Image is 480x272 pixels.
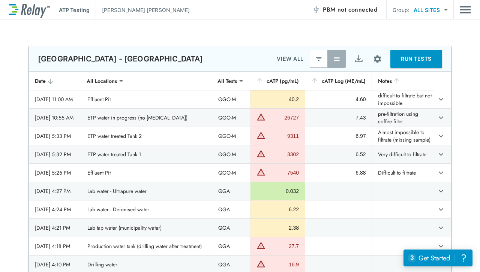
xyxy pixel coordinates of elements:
[256,96,299,103] div: 40.2
[435,221,447,234] button: expand row
[81,109,212,127] td: ETP water in progress (no [MEDICAL_DATA])
[81,164,212,182] td: Effluent Pit
[267,261,299,268] div: 16.9
[212,237,250,255] td: QGA
[373,54,382,64] img: Settings Icon
[311,96,366,103] div: 4.60
[35,132,75,140] div: [DATE] 5:33 PM
[256,241,265,250] img: Warning
[256,187,299,195] div: 0.032
[323,4,377,15] span: PBM
[256,167,265,176] img: Warning
[59,6,90,14] p: ATP Testing
[435,203,447,216] button: expand row
[81,219,212,237] td: Lab tap water (municipality water)
[212,145,250,163] td: QGO-M
[212,90,250,108] td: QGO-M
[435,111,447,124] button: expand row
[81,237,212,255] td: Production water tank (drilling water after treatment)
[390,50,442,68] button: RUN TESTS
[311,76,366,85] div: cATP Log (ME/mL)
[267,169,299,176] div: 7540
[372,90,434,108] td: difficult to filtrate but not impossible
[337,5,377,14] span: not connected
[256,131,265,140] img: Warning
[81,90,212,108] td: Effluent Pit
[349,50,367,68] button: Export
[393,6,409,14] p: Group:
[35,224,75,232] div: [DATE] 4:21 PM
[435,185,447,197] button: expand row
[460,3,471,17] button: Main menu
[35,242,75,250] div: [DATE] 4:18 PM
[435,240,447,253] button: expand row
[403,250,472,266] iframe: Resource center
[35,151,75,158] div: [DATE] 5:32 PM
[460,3,471,17] img: Drawer Icon
[277,54,304,63] p: VIEW ALL
[9,2,50,18] img: LuminUltra Relay
[212,219,250,237] td: QGA
[256,259,265,268] img: Warning
[267,151,299,158] div: 3302
[256,224,299,232] div: 2.38
[312,6,320,13] img: Offline Icon
[35,114,75,121] div: [DATE] 10:55 AM
[81,200,212,218] td: Lab water - Deionised water
[256,149,265,158] img: Warning
[311,114,366,121] div: 7.43
[81,182,212,200] td: Lab water - Ultrapure water
[315,55,322,63] img: Latest
[256,112,265,121] img: Warning
[267,132,299,140] div: 9311
[35,187,75,195] div: [DATE] 4:27 PM
[311,151,366,158] div: 6.52
[367,49,387,69] button: Site setup
[35,206,75,213] div: [DATE] 4:24 PM
[256,76,299,85] div: cATP (pg/mL)
[256,206,299,213] div: 6.22
[333,55,340,63] img: View All
[29,72,81,90] th: Date
[81,127,212,145] td: ETP water treated Tank 2
[81,145,212,163] td: ETP water treated Tank 1
[38,54,203,63] p: [GEOGRAPHIC_DATA] - [GEOGRAPHIC_DATA]
[309,2,380,17] button: PBM not connected
[435,148,447,161] button: expand row
[354,54,363,64] img: Export Icon
[212,182,250,200] td: QGA
[435,130,447,142] button: expand row
[372,127,434,145] td: Almost impossible to filtrate (missing sample)
[212,73,242,88] div: All Tests
[311,132,366,140] div: 6.97
[378,76,428,85] div: Notes
[212,200,250,218] td: QGA
[435,166,447,179] button: expand row
[267,242,299,250] div: 27.7
[102,6,190,14] p: [PERSON_NAME] [PERSON_NAME]
[35,261,75,268] div: [DATE] 4:10 PM
[372,145,434,163] td: Very difficult to filtrate
[35,96,75,103] div: [DATE] 11:00 AM
[212,109,250,127] td: QGO-M
[212,127,250,145] td: QGO-M
[35,169,75,176] div: [DATE] 5:25 PM
[435,93,447,106] button: expand row
[81,73,122,88] div: All Locations
[267,114,299,121] div: 26727
[372,109,434,127] td: pre-filtration using coffee filter
[212,164,250,182] td: QGO-M
[311,169,366,176] div: 6.88
[372,164,434,182] td: Difficult to filtrate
